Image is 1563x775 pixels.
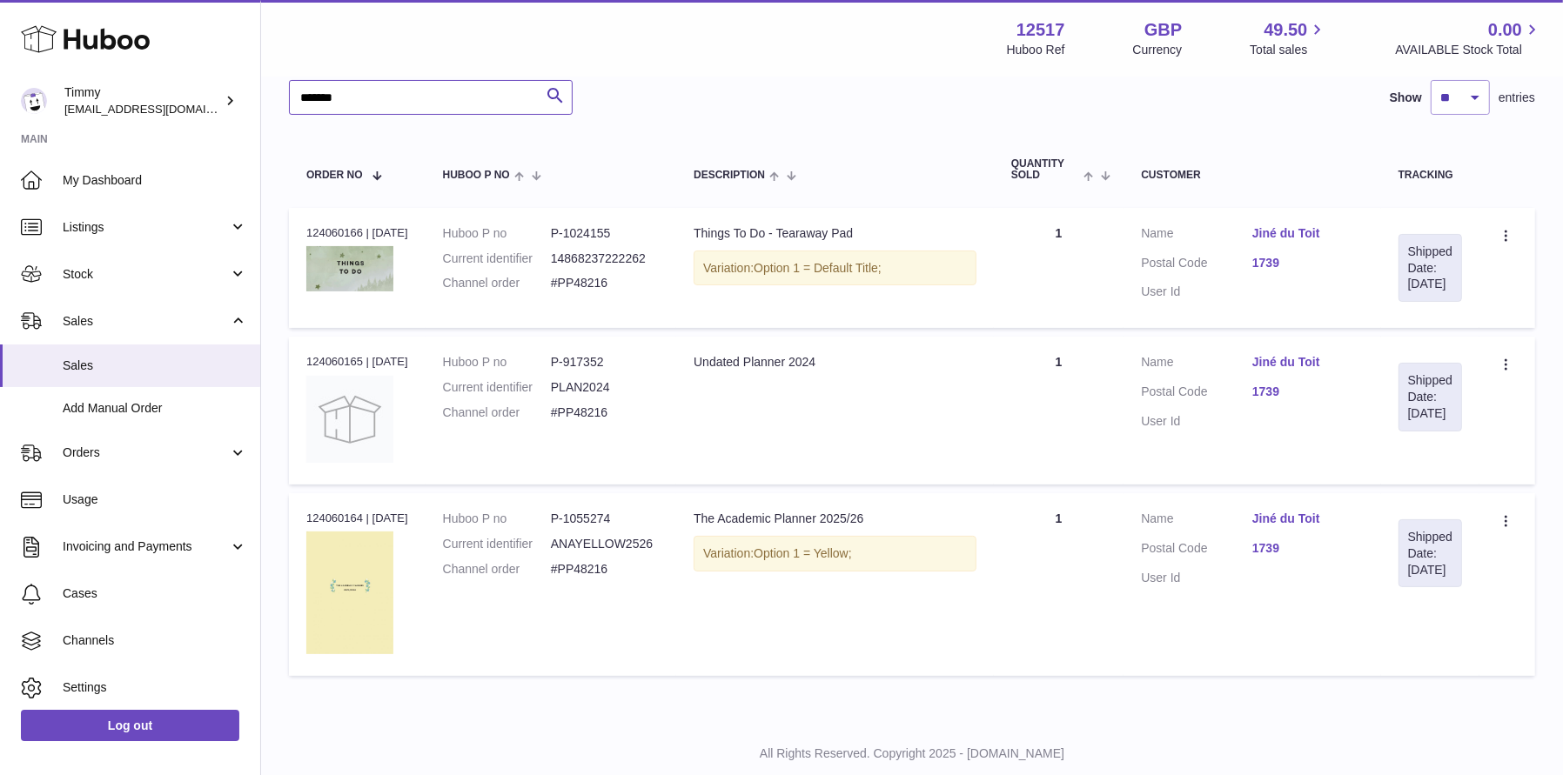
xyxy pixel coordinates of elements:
[694,354,976,371] div: Undated Planner 2024
[1141,511,1252,531] dt: Name
[1016,18,1065,42] strong: 12517
[1011,158,1079,181] span: Quantity Sold
[443,561,551,578] dt: Channel order
[1250,42,1327,58] span: Total sales
[63,538,229,555] span: Invoicing and Payments
[1499,90,1535,106] span: entries
[694,511,976,527] div: The Academic Planner 2025/26
[443,275,551,291] dt: Channel order
[994,208,1124,329] td: 1
[306,170,363,181] span: Order No
[754,261,882,275] span: Option 1 = Default Title;
[1252,511,1364,527] a: Jiné du Toit
[1141,284,1252,300] dt: User Id
[63,679,247,696] span: Settings
[1133,42,1183,58] div: Currency
[1408,529,1452,578] div: Shipped Date: [DATE]
[1141,170,1363,181] div: Customer
[64,102,256,116] span: [EMAIL_ADDRESS][DOMAIN_NAME]
[1395,42,1542,58] span: AVAILABLE Stock Total
[63,585,247,602] span: Cases
[694,536,976,571] div: Variation:
[63,491,247,508] span: Usage
[64,84,221,117] div: Timmy
[551,275,659,291] dd: #PP48216
[551,536,659,552] dd: ANAYELLOW2526
[306,376,393,463] img: no-photo.jpg
[443,354,551,371] dt: Huboo P no
[306,511,408,526] div: 124060164 | [DATE]
[694,251,976,286] div: Variation:
[306,354,408,370] div: 124060165 | [DATE]
[1252,540,1364,557] a: 1739
[443,379,551,396] dt: Current identifier
[63,632,247,649] span: Channels
[1141,413,1252,430] dt: User Id
[1252,255,1364,271] a: 1739
[1144,18,1182,42] strong: GBP
[694,170,765,181] span: Description
[306,225,408,241] div: 124060166 | [DATE]
[1488,18,1522,42] span: 0.00
[1141,570,1252,586] dt: User Id
[306,246,393,291] img: 125171733896280.png
[1252,354,1364,371] a: Jiné du Toit
[551,354,659,371] dd: P-917352
[1264,18,1307,42] span: 49.50
[694,225,976,242] div: Things To Do - Tearaway Pad
[551,561,659,578] dd: #PP48216
[551,251,659,267] dd: 14868237222262
[63,313,229,330] span: Sales
[1007,42,1065,58] div: Huboo Ref
[1141,354,1252,375] dt: Name
[443,251,551,267] dt: Current identifier
[63,266,229,283] span: Stock
[1252,384,1364,400] a: 1739
[21,710,239,741] a: Log out
[63,172,247,189] span: My Dashboard
[443,404,551,421] dt: Channel order
[551,511,659,527] dd: P-1055274
[551,404,659,421] dd: #PP48216
[1399,170,1462,181] div: Tracking
[1390,90,1422,106] label: Show
[1250,18,1327,58] a: 49.50 Total sales
[21,88,47,114] img: support@pumpkinproductivity.org
[63,357,247,374] span: Sales
[1252,225,1364,242] a: Jiné du Toit
[551,225,659,242] dd: P-1024155
[551,379,659,396] dd: PLAN2024
[63,400,247,417] span: Add Manual Order
[994,493,1124,676] td: 1
[443,536,551,552] dt: Current identifier
[443,170,510,181] span: Huboo P no
[994,337,1124,484] td: 1
[63,444,229,461] span: Orders
[1408,244,1452,293] div: Shipped Date: [DATE]
[1395,18,1542,58] a: 0.00 AVAILABLE Stock Total
[306,531,393,654] img: 125171755599416.png
[275,745,1549,762] p: All Rights Reserved. Copyright 2025 - [DOMAIN_NAME]
[1141,225,1252,246] dt: Name
[754,546,851,560] span: Option 1 = Yellow;
[443,511,551,527] dt: Huboo P no
[1141,255,1252,276] dt: Postal Code
[1141,384,1252,404] dt: Postal Code
[63,219,229,236] span: Listings
[1408,372,1452,422] div: Shipped Date: [DATE]
[443,225,551,242] dt: Huboo P no
[1141,540,1252,561] dt: Postal Code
